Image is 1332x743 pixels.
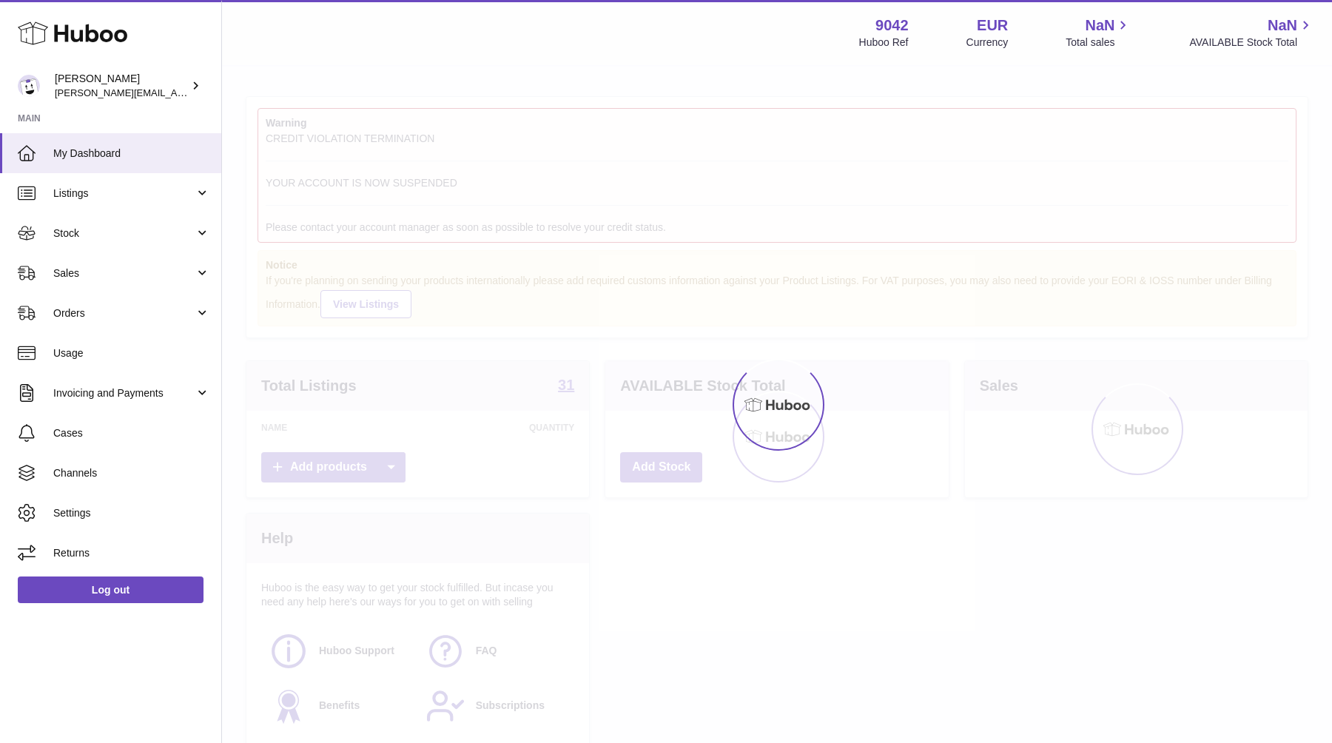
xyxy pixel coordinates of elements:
strong: 9042 [875,16,909,36]
span: Sales [53,266,195,280]
a: Log out [18,576,203,603]
span: Channels [53,466,210,480]
div: Huboo Ref [859,36,909,50]
span: AVAILABLE Stock Total [1189,36,1314,50]
div: [PERSON_NAME] [55,72,188,100]
span: NaN [1085,16,1114,36]
span: [PERSON_NAME][EMAIL_ADDRESS][DOMAIN_NAME] [55,87,297,98]
span: My Dashboard [53,147,210,161]
span: Listings [53,186,195,201]
span: Cases [53,426,210,440]
a: NaN AVAILABLE Stock Total [1189,16,1314,50]
img: anna@thatcooliving.com [18,75,40,97]
strong: EUR [977,16,1008,36]
span: Usage [53,346,210,360]
span: NaN [1268,16,1297,36]
span: Settings [53,506,210,520]
span: Total sales [1066,36,1131,50]
a: NaN Total sales [1066,16,1131,50]
span: Invoicing and Payments [53,386,195,400]
div: Currency [966,36,1009,50]
span: Orders [53,306,195,320]
span: Stock [53,226,195,241]
span: Returns [53,546,210,560]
